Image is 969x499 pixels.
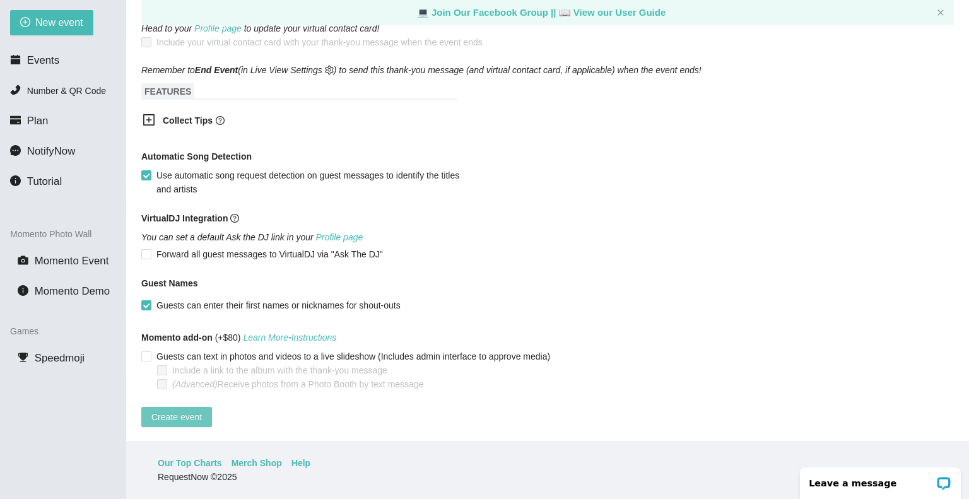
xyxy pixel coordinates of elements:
a: laptop Join Our Facebook Group || [417,7,559,18]
span: calendar [10,54,21,65]
a: Merch Shop [232,456,282,470]
span: laptop [559,7,571,18]
b: Guest Names [141,278,197,288]
span: info-circle [10,175,21,186]
b: Momento add-on [141,332,213,343]
a: Profile page [194,23,242,33]
span: FEATURES [141,83,194,100]
span: Speedmoji [35,352,85,364]
span: Use automatic song request detection on guest messages to identify the titles and artists [151,168,480,196]
span: (+$80) [141,331,336,344]
span: message [10,145,21,156]
span: setting [325,66,334,74]
a: laptop View our User Guide [559,7,666,18]
button: Create event [141,407,212,427]
span: Guests can enter their first names or nicknames for shout-outs [151,298,406,312]
a: Profile page [316,232,363,242]
span: Create event [151,410,202,424]
i: - [243,332,336,343]
span: Tutorial [27,175,62,187]
div: Collect Tipsquestion-circle [132,106,448,137]
b: Automatic Song Detection [141,150,252,163]
span: close [937,9,944,16]
span: Plan [27,115,49,127]
span: Number & QR Code [27,86,106,96]
button: plus-circleNew event [10,10,93,35]
span: Receive photos from a Photo Booth by text message [167,377,428,391]
div: RequestNow © 2025 [158,470,934,484]
i: Remember to (in Live View Settings ) to send this thank-you message (and virtual contact card, if... [141,65,702,75]
span: phone [10,85,21,95]
span: Momento Event [35,255,109,267]
span: plus-square [143,114,155,126]
span: camera [18,255,28,266]
b: VirtualDJ Integration [141,213,228,223]
iframe: LiveChat chat widget [792,459,969,499]
a: Instructions [291,332,337,343]
span: Include your virtual contact card with your thank-you message when the event ends [156,37,483,47]
b: Collect Tips [163,115,213,126]
a: Help [291,456,310,470]
span: NotifyNow [27,145,75,157]
button: close [937,9,944,17]
span: Momento Demo [35,285,110,297]
i: You can set a default Ask the DJ link in your [141,232,363,242]
span: laptop [417,7,429,18]
span: question-circle [230,214,239,223]
span: Forward all guest messages to VirtualDJ via "Ask The DJ" [151,247,388,261]
a: Our Top Charts [158,456,222,470]
span: New event [35,15,83,30]
span: Guests can text in photos and videos to a live slideshow (Includes admin interface to approve media) [151,349,555,363]
span: credit-card [10,115,21,126]
span: Events [27,54,59,66]
span: trophy [18,352,28,363]
i: Head to your to update your virtual contact card! [141,23,379,33]
a: Learn More [243,332,288,343]
span: info-circle [18,285,28,296]
span: plus-circle [20,17,30,29]
b: End Event [195,65,238,75]
span: Include a link to the album with the thank-you message [167,363,392,377]
span: question-circle [216,116,225,125]
i: (Advanced) [172,379,218,389]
